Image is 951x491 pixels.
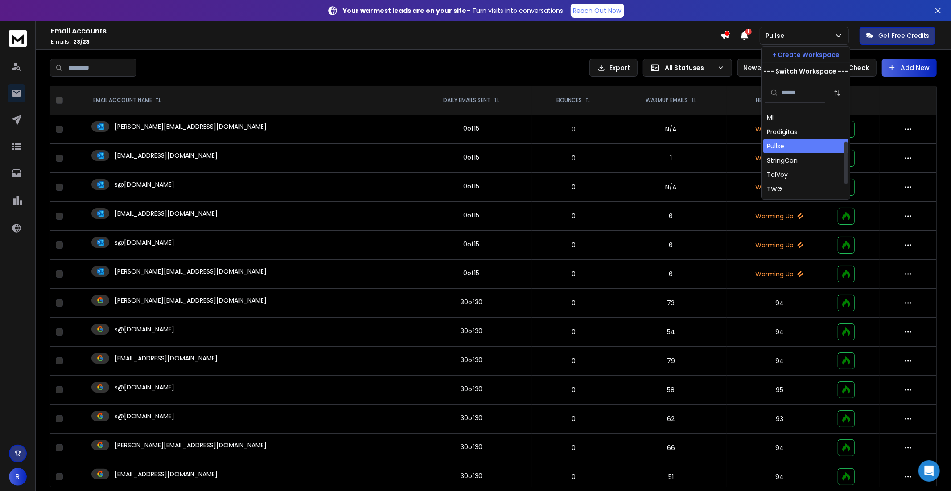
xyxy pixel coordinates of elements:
p: 0 [537,154,610,163]
button: + Create Workspace [762,47,850,63]
td: 94 [727,347,832,376]
td: 1 [615,144,727,173]
div: 30 of 30 [461,442,482,451]
div: 30 of 30 [461,471,482,480]
p: s@[DOMAIN_NAME] [115,325,174,334]
td: 58 [615,376,727,405]
button: Add New [882,59,937,77]
td: 93 [727,405,832,434]
td: 94 [727,434,832,462]
p: 0 [537,125,610,134]
button: Sort by Sort A-Z [828,84,846,102]
div: StringCan [767,156,798,165]
div: 30 of 30 [461,327,482,336]
div: 30 of 30 [461,385,482,393]
p: s@[DOMAIN_NAME] [115,383,174,392]
p: s@[DOMAIN_NAME] [115,238,174,247]
div: EMAIL ACCOUNT NAME [93,97,161,104]
div: TalVoy [767,170,788,179]
td: N/A [615,115,727,144]
p: s@[DOMAIN_NAME] [115,412,174,421]
p: [PERSON_NAME][EMAIL_ADDRESS][DOMAIN_NAME] [115,441,267,450]
p: Warming Up [732,241,827,250]
div: 30 of 30 [461,356,482,364]
div: 0 of 15 [463,211,479,220]
p: 0 [537,183,610,192]
div: 0 of 15 [463,269,479,278]
div: Pullse [767,142,784,151]
p: DAILY EMAILS SENT [443,97,490,104]
p: 0 [537,414,610,423]
td: 95 [727,376,832,405]
p: Emails : [51,38,720,45]
td: N/A [615,173,727,202]
p: – Turn visits into conversations [343,6,564,15]
p: + Create Workspace [772,50,840,59]
td: 94 [727,289,832,318]
button: Newest [737,59,795,77]
p: Warming Up [732,125,827,134]
p: 0 [537,327,610,336]
p: HEALTH SCORE [756,97,794,104]
button: Export [589,59,638,77]
p: Warming Up [732,212,827,221]
p: [EMAIL_ADDRESS][DOMAIN_NAME] [115,209,218,218]
p: 0 [537,385,610,394]
td: 6 [615,260,727,289]
h1: Email Accounts [51,26,720,37]
td: 73 [615,289,727,318]
div: 30 of 30 [461,413,482,422]
div: MI [767,113,774,122]
p: 0 [537,212,610,221]
div: TWG [767,184,782,193]
p: Pullse [766,31,788,40]
div: 0 of 15 [463,153,479,162]
p: Reach Out Now [573,6,622,15]
p: Warming Up [732,154,827,163]
div: Prodigitas [767,127,797,136]
p: All Statuses [665,63,714,72]
p: --- Switch Workspace --- [763,67,848,76]
td: 6 [615,231,727,260]
td: 79 [615,347,727,376]
p: 0 [537,472,610,481]
td: 6 [615,202,727,231]
a: Reach Out Now [571,4,624,18]
p: [EMAIL_ADDRESS][DOMAIN_NAME] [115,354,218,363]
div: 0 of 15 [463,240,479,249]
p: 0 [537,270,610,278]
p: s@[DOMAIN_NAME] [115,180,174,189]
span: 1 [745,29,752,35]
p: [PERSON_NAME][EMAIL_ADDRESS][DOMAIN_NAME] [115,267,267,276]
span: 23 / 23 [73,38,90,45]
p: 0 [537,299,610,307]
p: WARMUP EMAILS [646,97,688,104]
p: Get Free Credits [878,31,929,40]
p: 0 [537,241,610,250]
td: 62 [615,405,727,434]
div: 0 of 15 [463,124,479,133]
p: [EMAIL_ADDRESS][DOMAIN_NAME] [115,151,218,160]
button: R [9,468,27,486]
p: 0 [537,356,610,365]
p: Warming Up [732,183,827,192]
td: 66 [615,434,727,462]
button: Get Free Credits [860,27,935,45]
p: [PERSON_NAME][EMAIL_ADDRESS][DOMAIN_NAME] [115,122,267,131]
strong: Your warmest leads are on your site [343,6,467,15]
div: Open Intercom Messenger [918,460,940,482]
p: [PERSON_NAME][EMAIL_ADDRESS][DOMAIN_NAME] [115,296,267,305]
td: 54 [615,318,727,347]
div: 0 of 15 [463,182,479,191]
p: Warming Up [732,270,827,278]
img: logo [9,30,27,47]
div: 30 of 30 [461,298,482,307]
p: [EMAIL_ADDRESS][DOMAIN_NAME] [115,470,218,479]
p: 0 [537,443,610,452]
td: 94 [727,318,832,347]
p: BOUNCES [556,97,582,104]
